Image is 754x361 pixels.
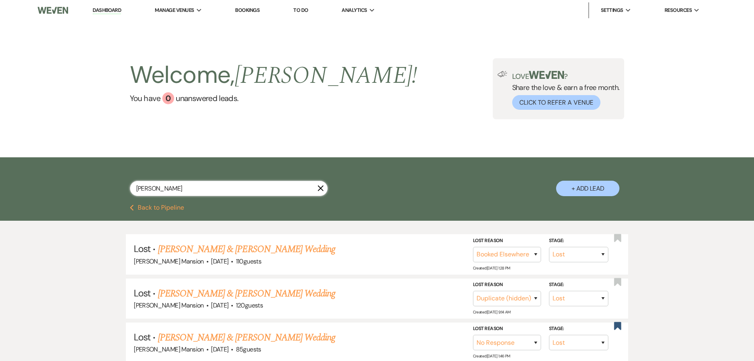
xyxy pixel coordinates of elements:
[211,257,228,265] span: [DATE]
[549,237,608,245] label: Stage:
[549,281,608,289] label: Stage:
[134,257,204,265] span: [PERSON_NAME] Mansion
[134,345,204,353] span: [PERSON_NAME] Mansion
[211,345,228,353] span: [DATE]
[93,7,121,14] a: Dashboard
[38,2,68,19] img: Weven Logo
[134,243,150,255] span: Lost
[507,71,620,110] div: Share the love & earn a free month.
[665,6,692,14] span: Resources
[236,345,261,353] span: 85 guests
[342,6,367,14] span: Analytics
[473,237,541,245] label: Lost Reason
[473,353,510,359] span: Created: [DATE] 1:46 PM
[130,92,418,104] a: You have 0 unanswered leads.
[512,95,600,110] button: Click to Refer a Venue
[293,7,308,13] a: To Do
[130,181,328,196] input: Search by name, event date, email address or phone number
[134,287,150,299] span: Lost
[236,257,261,265] span: 110 guests
[162,92,174,104] div: 0
[134,331,150,343] span: Lost
[134,301,204,309] span: [PERSON_NAME] Mansion
[556,181,619,196] button: + Add Lead
[601,6,623,14] span: Settings
[549,325,608,333] label: Stage:
[130,58,418,92] h2: Welcome,
[529,71,564,79] img: weven-logo-green.svg
[473,265,510,271] span: Created: [DATE] 1:28 PM
[130,204,184,211] button: Back to Pipeline
[473,325,541,333] label: Lost Reason
[473,309,511,315] span: Created: [DATE] 9:14 AM
[473,281,541,289] label: Lost Reason
[512,71,620,80] p: Love ?
[211,301,228,309] span: [DATE]
[158,242,335,256] a: [PERSON_NAME] & [PERSON_NAME] Wedding
[498,71,507,77] img: loud-speaker-illustration.svg
[235,57,418,94] span: [PERSON_NAME] !
[155,6,194,14] span: Manage Venues
[236,301,263,309] span: 120 guests
[158,330,335,345] a: [PERSON_NAME] & [PERSON_NAME] Wedding
[235,7,260,13] a: Bookings
[158,287,335,301] a: [PERSON_NAME] & [PERSON_NAME] Wedding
